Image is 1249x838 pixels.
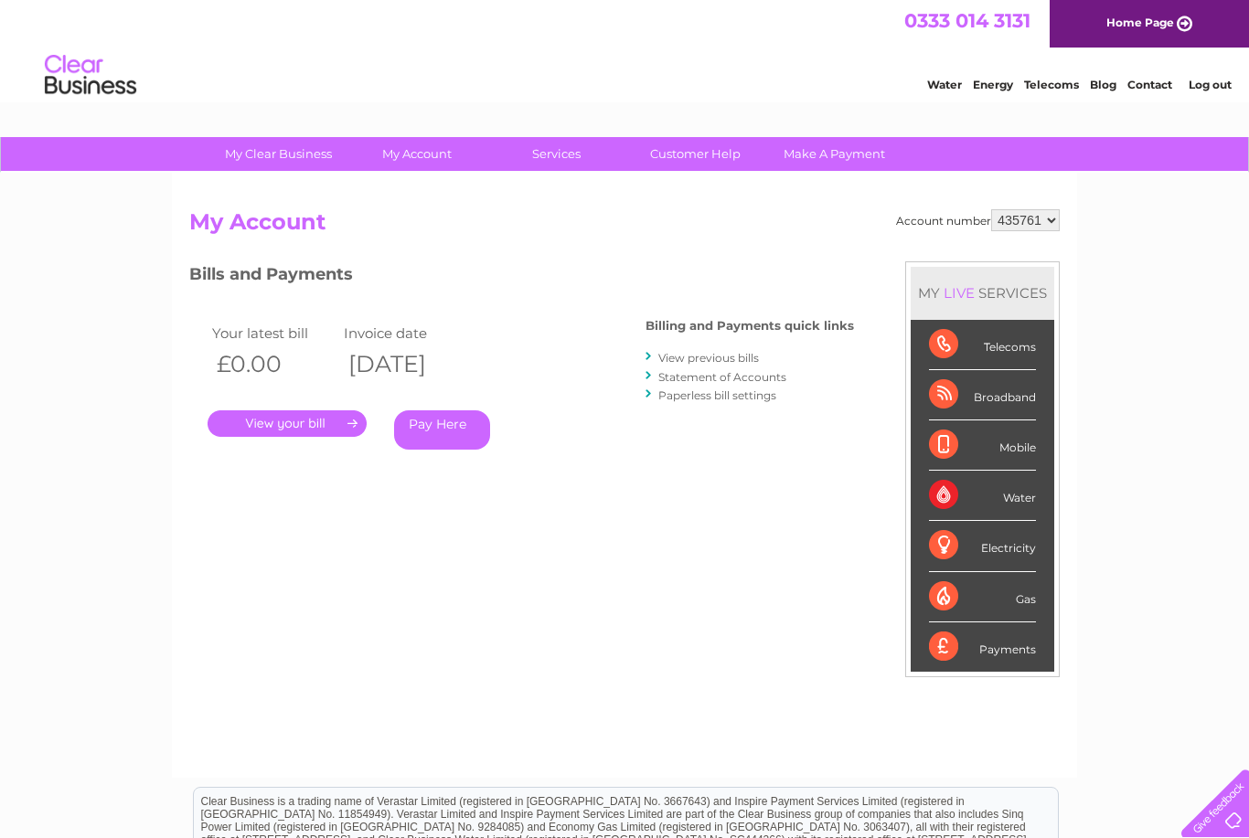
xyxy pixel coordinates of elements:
a: Contact [1127,78,1172,91]
a: Services [481,137,632,171]
div: Account number [896,209,1060,231]
a: Pay Here [394,410,490,450]
div: Electricity [929,521,1036,571]
td: Your latest bill [208,321,339,345]
h3: Bills and Payments [189,261,854,293]
a: Water [927,78,962,91]
th: [DATE] [339,345,471,383]
a: View previous bills [658,351,759,365]
div: Broadband [929,370,1036,420]
h2: My Account [189,209,1060,244]
div: Water [929,471,1036,521]
a: 0333 014 3131 [904,9,1030,32]
a: My Clear Business [203,137,354,171]
img: logo.png [44,48,137,103]
div: Mobile [929,420,1036,471]
div: Clear Business is a trading name of Verastar Limited (registered in [GEOGRAPHIC_DATA] No. 3667643... [194,10,1058,89]
a: Log out [1189,78,1232,91]
a: Statement of Accounts [658,370,786,384]
a: . [208,410,367,437]
a: Customer Help [620,137,771,171]
th: £0.00 [208,345,339,383]
a: Telecoms [1024,78,1079,91]
h4: Billing and Payments quick links [646,319,854,333]
div: MY SERVICES [911,267,1054,319]
div: Gas [929,572,1036,622]
div: Telecoms [929,320,1036,370]
div: LIVE [940,284,978,302]
div: Payments [929,622,1036,672]
a: Paperless bill settings [658,388,776,402]
a: Blog [1090,78,1116,91]
a: Make A Payment [759,137,910,171]
a: My Account [342,137,493,171]
a: Energy [973,78,1013,91]
td: Invoice date [339,321,471,345]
